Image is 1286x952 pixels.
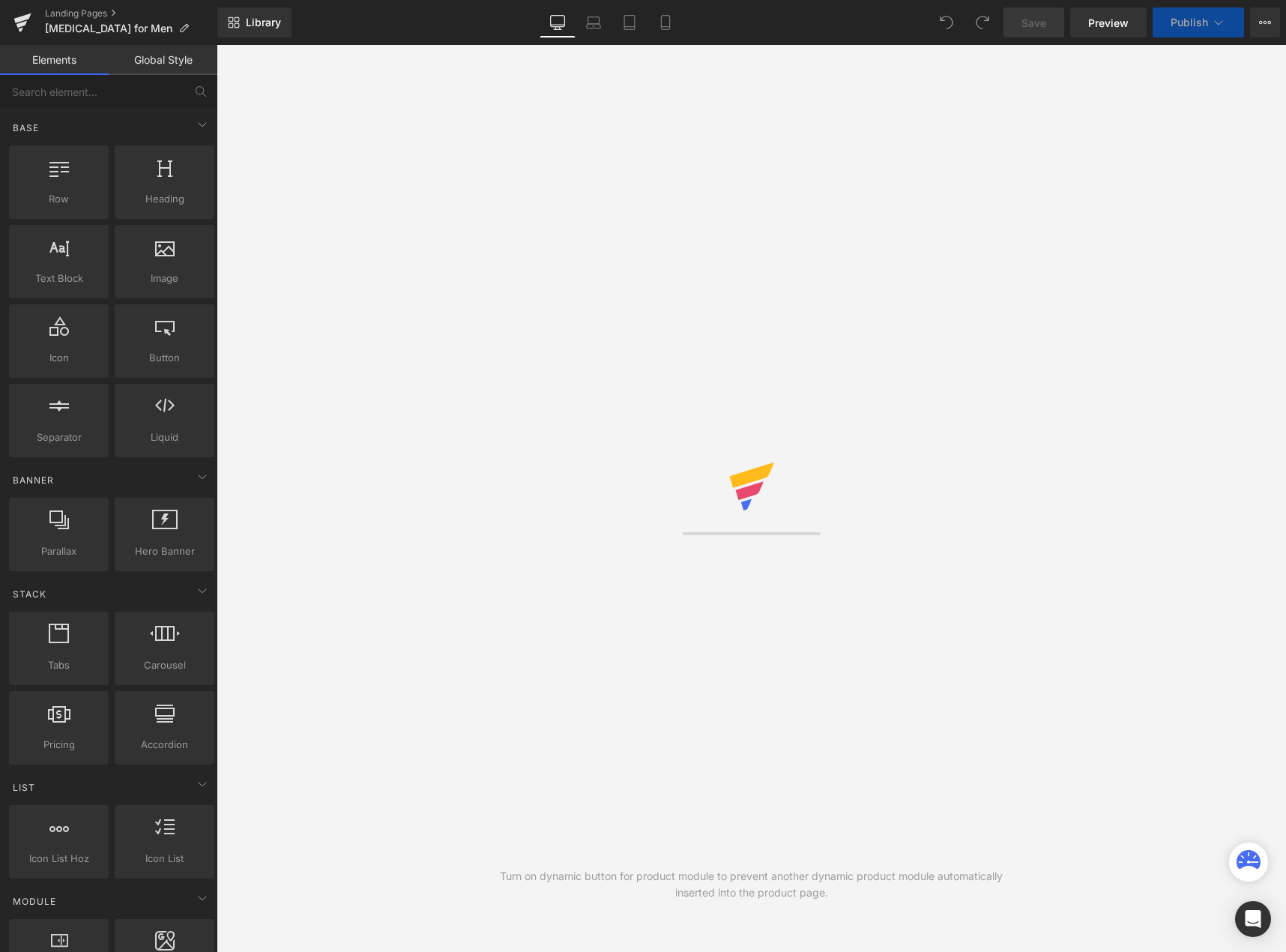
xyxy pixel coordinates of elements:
span: Separator [13,430,104,445]
a: New Library [217,7,292,37]
span: Tabs [13,657,104,673]
span: [MEDICAL_DATA] for Men [45,22,172,34]
span: Save [1021,15,1046,31]
span: Row [13,191,104,207]
span: Library [246,16,281,29]
a: Mobile [647,7,683,37]
span: Image [119,271,210,286]
div: Open Intercom Messenger [1235,901,1271,937]
span: Parallax [13,543,104,559]
a: Desktop [540,7,576,37]
span: Button [119,350,210,366]
a: Preview [1070,7,1147,37]
span: Module [11,894,58,909]
a: Landing Pages [45,7,217,19]
span: Icon List Hoz [13,851,104,867]
a: Global Style [109,45,217,75]
span: Banner [11,473,55,487]
span: Icon [13,350,104,366]
span: Text Block [13,271,104,286]
span: Hero Banner [119,543,210,559]
button: Undo [932,7,962,37]
div: Turn on dynamic button for product module to prevent another dynamic product module automatically... [484,868,1019,901]
span: Icon List [119,851,210,867]
button: Redo [967,7,997,37]
span: Preview [1088,15,1129,31]
span: Pricing [13,737,104,753]
span: Base [11,121,40,135]
span: List [11,780,37,795]
span: Stack [11,587,48,601]
span: Publish [1171,16,1208,28]
button: More [1250,7,1280,37]
a: Tablet [612,7,647,37]
span: Liquid [119,430,210,445]
button: Publish [1153,7,1244,37]
span: Accordion [119,737,210,753]
a: Laptop [576,7,612,37]
span: Carousel [119,657,210,673]
span: Heading [119,191,210,207]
